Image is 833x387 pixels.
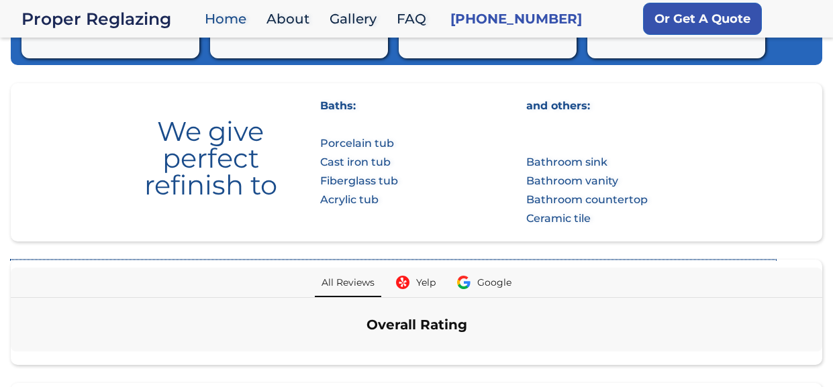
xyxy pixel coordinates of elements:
[526,99,590,112] strong: and others:‍
[323,5,390,34] a: Gallery
[21,9,198,28] div: Proper Reglazing
[477,278,511,287] span: Google
[390,5,440,34] a: FAQ
[526,156,648,225] strong: ‍ Bathroom sink Bathroom vanity Bathroom countertop Ceramic tile
[795,354,817,376] div: Next
[198,5,260,34] a: Home
[450,9,582,28] a: [PHONE_NUMBER]
[260,5,323,34] a: About
[643,3,762,35] a: Or Get A Quote
[366,314,467,335] div: Overall Rating
[21,9,198,28] a: home
[115,107,307,199] div: We give perfect refinish to
[320,99,356,112] strong: Baths:
[320,97,398,209] div: Porcelain tub Cast iron tub Fiberglass tub Acrylic tub
[16,354,38,376] div: Previous
[416,278,436,287] span: Yelp
[322,278,375,287] span: All Reviews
